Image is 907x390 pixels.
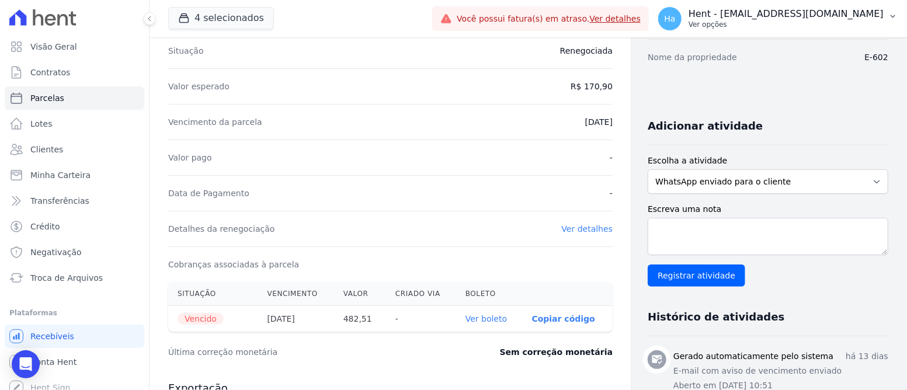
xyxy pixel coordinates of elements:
dd: E-602 [864,51,888,63]
span: Troca de Arquivos [30,272,103,284]
th: - [386,306,456,332]
th: Vencimento [258,282,334,306]
span: Clientes [30,144,63,155]
th: Valor [334,282,386,306]
span: Transferências [30,195,89,207]
a: Troca de Arquivos [5,266,144,290]
a: Visão Geral [5,35,144,58]
span: Conta Hent [30,356,77,368]
button: 4 selecionados [168,7,274,29]
p: há 13 dias [846,350,888,363]
a: Ver detalhes [589,14,641,23]
span: Lotes [30,118,53,130]
dt: Última correção monetária [168,346,431,358]
button: Copiar código [532,314,595,323]
dt: Nome da propriedade [648,51,737,63]
span: Visão Geral [30,41,77,53]
div: Plataformas [9,306,140,320]
span: Vencido [178,313,224,325]
a: Lotes [5,112,144,135]
dt: Cobranças associadas à parcela [168,259,299,270]
a: Clientes [5,138,144,161]
p: Ver opções [689,20,884,29]
label: Escreva uma nota [648,203,888,215]
th: [DATE] [258,306,334,332]
dt: Situação [168,45,204,57]
dt: Vencimento da parcela [168,116,262,128]
span: Parcelas [30,92,64,104]
span: Ha [664,15,675,23]
a: Crédito [5,215,144,238]
input: Registrar atividade [648,264,745,287]
label: Escolha a atividade [648,155,888,167]
a: Minha Carteira [5,163,144,187]
h3: Adicionar atividade [648,119,763,133]
button: Ha Hent - [EMAIL_ADDRESS][DOMAIN_NAME] Ver opções [649,2,907,35]
p: E-mail com aviso de vencimento enviado [673,365,888,377]
th: 482,51 [334,306,386,332]
dt: Valor pago [168,152,212,163]
a: Recebíveis [5,325,144,348]
h3: Gerado automaticamente pelo sistema [673,350,833,363]
a: Ver boleto [465,314,507,323]
dd: - [610,152,613,163]
dd: Sem correção monetária [500,346,613,358]
dt: Data de Pagamento [168,187,249,199]
a: Transferências [5,189,144,213]
th: Boleto [456,282,523,306]
th: Criado via [386,282,456,306]
span: Minha Carteira [30,169,91,181]
span: Crédito [30,221,60,232]
a: Contratos [5,61,144,84]
dd: Renegociada [560,45,613,57]
span: Negativação [30,246,82,258]
dd: [DATE] [585,116,613,128]
span: Você possui fatura(s) em atraso. [457,13,641,25]
dd: - [610,187,613,199]
th: Situação [168,282,258,306]
span: Recebíveis [30,330,74,342]
p: Hent - [EMAIL_ADDRESS][DOMAIN_NAME] [689,8,884,20]
a: Ver detalhes [562,224,613,234]
h3: Histórico de atividades [648,310,784,324]
a: Negativação [5,241,144,264]
dd: R$ 170,90 [571,81,613,92]
a: Parcelas [5,86,144,110]
span: Contratos [30,67,70,78]
dt: Valor esperado [168,81,230,92]
dt: Detalhes da renegociação [168,223,275,235]
div: Open Intercom Messenger [12,350,40,378]
a: Conta Hent [5,350,144,374]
